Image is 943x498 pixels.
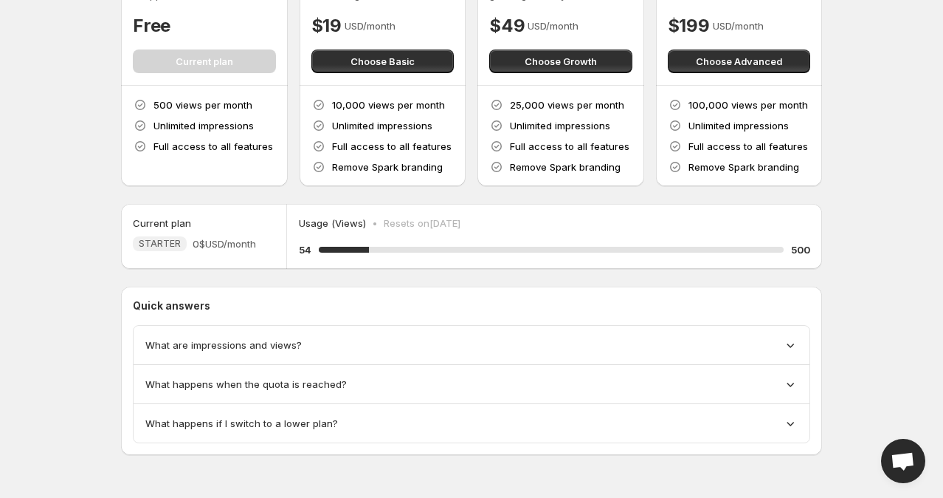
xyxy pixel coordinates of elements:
[350,54,415,69] span: Choose Basic
[510,160,621,174] p: Remove Spark branding
[510,139,629,154] p: Full access to all features
[688,98,808,112] p: 100,000 views per month
[153,98,252,112] p: 500 views per month
[332,160,443,174] p: Remove Spark branding
[133,216,191,231] h5: Current plan
[525,54,597,69] span: Choose Growth
[668,50,811,73] button: Choose Advanced
[688,160,799,174] p: Remove Spark branding
[299,216,366,231] p: Usage (Views)
[193,236,256,251] span: 0$ USD/month
[153,139,273,154] p: Full access to all features
[345,18,395,33] p: USD/month
[311,14,342,38] h4: $19
[153,118,254,133] p: Unlimited impressions
[332,118,432,133] p: Unlimited impressions
[372,216,378,231] p: •
[133,14,170,38] h4: Free
[332,98,445,112] p: 10,000 views per month
[696,54,782,69] span: Choose Advanced
[791,242,810,257] h5: 500
[510,118,610,133] p: Unlimited impressions
[311,50,455,73] button: Choose Basic
[528,18,578,33] p: USD/month
[668,14,710,38] h4: $199
[299,242,311,257] h5: 54
[713,18,764,33] p: USD/month
[384,216,460,231] p: Resets on [DATE]
[133,299,810,313] p: Quick answers
[139,238,181,250] span: STARTER
[688,139,808,154] p: Full access to all features
[145,416,338,431] span: What happens if I switch to a lower plan?
[145,377,347,392] span: What happens when the quota is reached?
[332,139,452,154] p: Full access to all features
[688,118,789,133] p: Unlimited impressions
[489,14,525,38] h4: $49
[881,439,925,483] div: Open chat
[489,50,632,73] button: Choose Growth
[510,98,624,112] p: 25,000 views per month
[145,338,302,352] span: What are impressions and views?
